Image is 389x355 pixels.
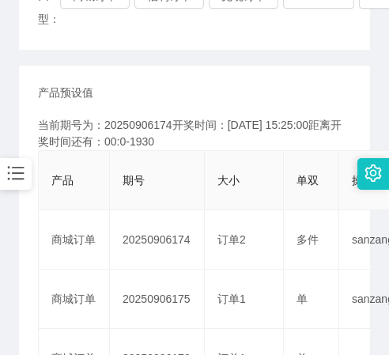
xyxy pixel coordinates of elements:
span: 产品 [51,174,74,187]
td: 商城订单 [39,270,110,329]
i: 图标: setting [364,164,382,182]
td: 商城订单 [39,210,110,270]
span: 订单2 [217,233,246,246]
span: 多件 [296,233,319,246]
i: 图标: bars [6,163,26,183]
span: 大小 [217,174,240,187]
span: 操作员 [352,174,385,187]
td: 20250906174 [110,210,205,270]
span: 产品预设值 [38,85,93,101]
span: 单双 [296,174,319,187]
span: 订单1 [217,293,246,305]
td: 20250906175 [110,270,205,329]
span: 期号 [123,174,145,187]
span: 单 [296,293,308,305]
div: 当前期号为：20250906174开奖时间：[DATE] 15:25:00距离开奖时间还有：00:0-1930 [38,117,351,150]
